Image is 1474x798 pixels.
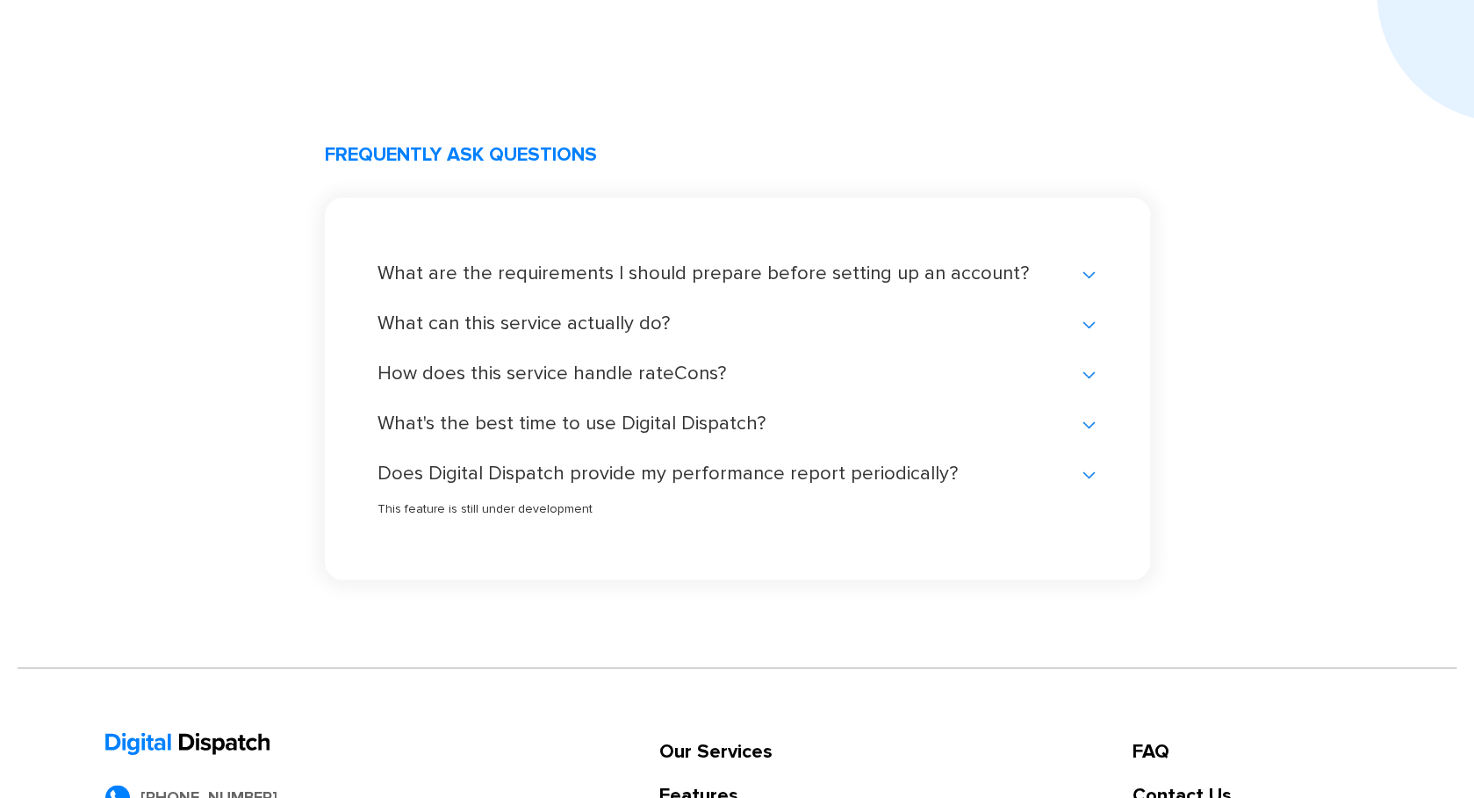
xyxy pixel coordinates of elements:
[377,265,1097,283] div: What are the requirements I should prepare before setting up an account?
[377,315,1097,333] div: What can this service actually do?
[659,744,773,761] a: Our Services
[1132,744,1369,761] a: FAQ
[377,500,1097,518] p: This feature is still under development
[377,465,1097,483] div: Does Digital Dispatch provide my performance report periodically?
[377,415,1097,433] div: What's the best time to use Digital Dispatch?
[325,140,1150,171] h2: FREQUENTLY ASK QUESTIONS
[377,365,1097,383] div: How does this service handle rateCons?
